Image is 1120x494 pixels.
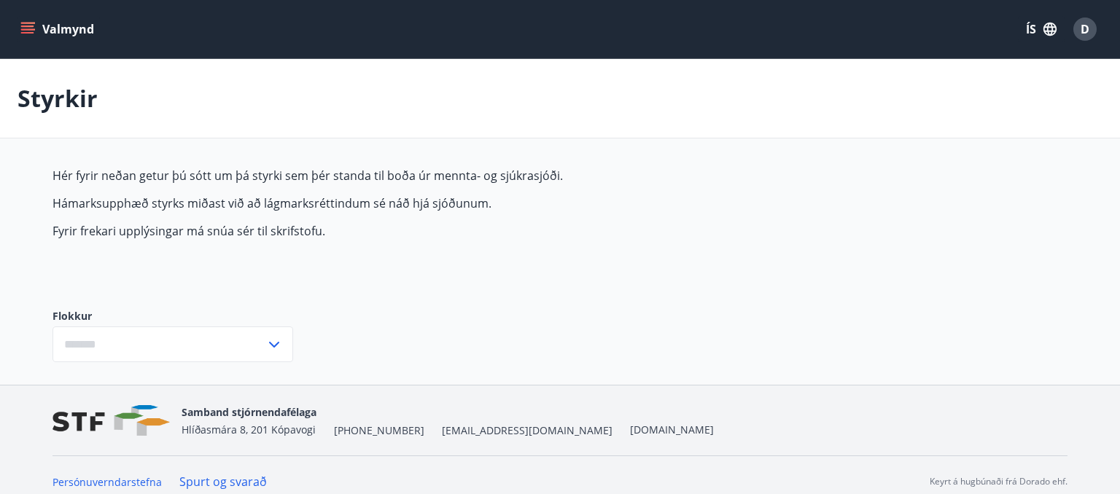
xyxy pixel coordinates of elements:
[52,168,741,184] p: Hér fyrir neðan getur þú sótt um þá styrki sem þér standa til boða úr mennta- og sjúkrasjóði.
[930,475,1067,488] p: Keyrt á hugbúnaði frá Dorado ehf.
[182,405,316,419] span: Samband stjórnendafélaga
[52,223,741,239] p: Fyrir frekari upplýsingar má snúa sér til skrifstofu.
[179,474,267,490] a: Spurt og svarað
[52,475,162,489] a: Persónuverndarstefna
[1081,21,1089,37] span: D
[442,423,612,438] span: [EMAIL_ADDRESS][DOMAIN_NAME]
[1018,16,1065,42] button: ÍS
[52,309,293,324] label: Flokkur
[52,405,170,436] img: vjCaq2fThgY3EUYqSgpjEiBg6WP39ov69hlhuPVN.png
[17,82,98,114] p: Styrkir
[1067,12,1102,47] button: D
[182,423,316,436] span: Hlíðasmára 8, 201 Kópavogi
[630,423,714,436] a: [DOMAIN_NAME]
[17,16,100,42] button: menu
[52,195,741,211] p: Hámarksupphæð styrks miðast við að lágmarksréttindum sé náð hjá sjóðunum.
[334,423,424,438] span: [PHONE_NUMBER]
